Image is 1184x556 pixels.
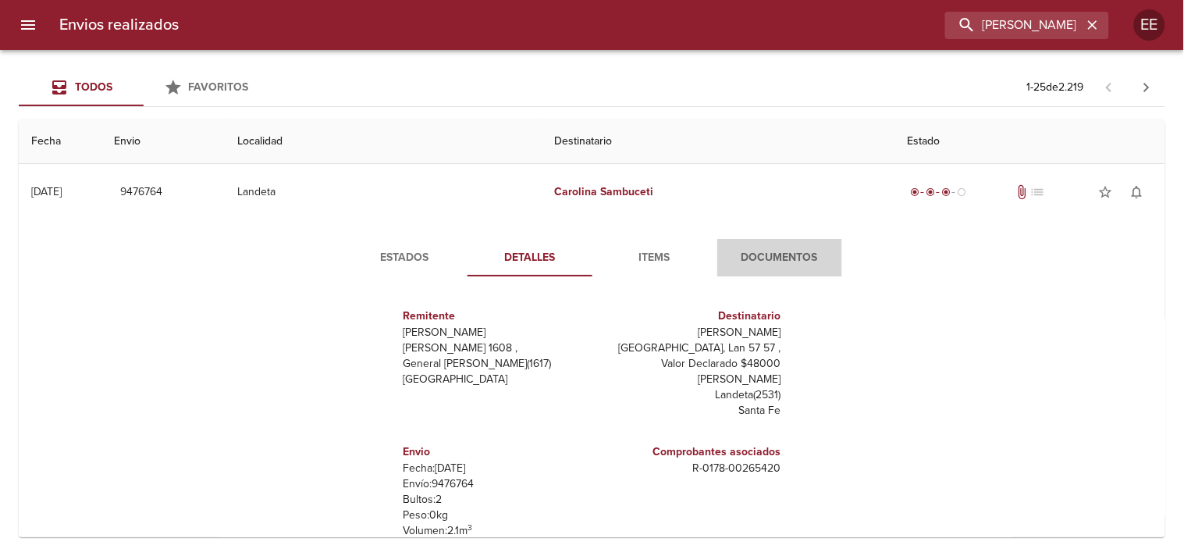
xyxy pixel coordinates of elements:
[926,187,935,197] span: radio_button_checked
[1129,184,1145,200] span: notifications_none
[599,461,781,476] p: R - 0178 - 00265420
[404,476,586,492] p: Envío: 9476764
[1134,9,1165,41] div: Abrir información de usuario
[599,340,781,387] p: [GEOGRAPHIC_DATA], Lan 57 57 , Valor Declarado $48000 [PERSON_NAME]
[404,340,586,356] p: [PERSON_NAME] 1608 ,
[343,239,842,276] div: Tabs detalle de guia
[554,185,597,198] em: Carolina
[599,308,781,325] h6: Destinatario
[404,492,586,508] p: Bultos: 2
[101,119,225,164] th: Envio
[404,308,586,325] h6: Remitente
[225,119,542,164] th: Localidad
[727,248,833,268] span: Documentos
[404,523,586,539] p: Volumen: 2.1 m
[1027,80,1084,95] p: 1 - 25 de 2.219
[599,403,781,419] p: Santa Fe
[941,187,951,197] span: radio_button_checked
[225,164,542,220] td: Landeta
[894,119,1165,164] th: Estado
[599,325,781,340] p: [PERSON_NAME]
[542,119,894,164] th: Destinatario
[1098,184,1114,200] span: star_border
[602,248,708,268] span: Items
[114,178,169,207] button: 9476764
[468,522,473,533] sup: 3
[59,12,179,37] h6: Envios realizados
[352,248,458,268] span: Estados
[19,69,268,106] div: Tabs Envios
[600,185,653,198] em: Sambuceti
[1128,69,1165,106] span: Pagina siguiente
[189,80,249,94] span: Favoritos
[1030,184,1046,200] span: No tiene pedido asociado
[599,387,781,403] p: Landeta ( 2531 )
[1134,9,1165,41] div: EE
[31,185,62,198] div: [DATE]
[945,12,1083,39] input: buscar
[404,372,586,387] p: [GEOGRAPHIC_DATA]
[1015,184,1030,200] span: Tiene documentos adjuntos
[9,6,47,44] button: menu
[1122,176,1153,208] button: Activar notificaciones
[404,444,586,461] h6: Envio
[477,248,583,268] span: Detalles
[957,187,966,197] span: radio_button_unchecked
[75,80,112,94] span: Todos
[404,508,586,523] p: Peso: 0 kg
[599,444,781,461] h6: Comprobantes asociados
[404,325,586,340] p: [PERSON_NAME]
[404,356,586,372] p: General [PERSON_NAME] ( 1617 )
[404,461,586,476] p: Fecha: [DATE]
[907,184,969,200] div: En viaje
[120,183,162,202] span: 9476764
[1090,176,1122,208] button: Agregar a favoritos
[1090,79,1128,94] span: Pagina anterior
[19,119,101,164] th: Fecha
[910,187,919,197] span: radio_button_checked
